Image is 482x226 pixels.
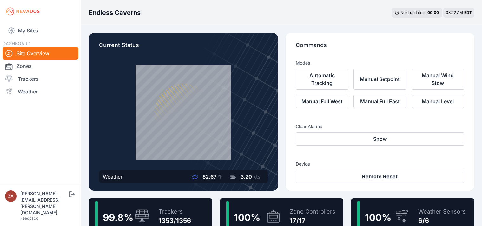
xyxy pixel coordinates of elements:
[290,216,335,225] div: 17/17
[365,212,391,223] span: 100 %
[3,72,78,85] a: Trackers
[296,41,465,55] p: Commands
[3,41,30,46] span: DASHBOARD
[3,23,78,38] a: My Sites
[159,207,191,216] div: Trackers
[20,216,38,221] a: Feedback
[3,85,78,98] a: Weather
[296,95,349,108] button: Manual Full West
[418,216,466,225] div: 6/6
[202,174,216,180] span: 82.67
[234,212,260,223] span: 100 %
[218,174,223,180] span: °F
[412,95,465,108] button: Manual Level
[296,69,349,90] button: Automatic Tracking
[89,8,141,17] h3: Endless Caverns
[241,174,252,180] span: 3.20
[296,123,465,130] h3: Clear Alarms
[99,41,268,55] p: Current Status
[5,6,41,17] img: Nevados
[253,174,260,180] span: kts
[412,69,465,90] button: Manual Wind Stow
[296,60,310,66] h3: Modes
[296,161,465,167] h3: Device
[103,173,122,181] div: Weather
[159,216,191,225] div: 1353/1356
[20,190,68,216] div: [PERSON_NAME][EMAIL_ADDRESS][PERSON_NAME][DOMAIN_NAME]
[353,95,406,108] button: Manual Full East
[3,47,78,60] a: Site Overview
[290,207,335,216] div: Zone Controllers
[5,190,17,202] img: zachary.brogan@energixrenewables.com
[296,170,465,183] button: Remote Reset
[427,10,439,15] div: 00 : 00
[446,10,463,15] span: 08:22 AM
[400,10,426,15] span: Next update in
[103,212,133,223] span: 99.8 %
[464,10,472,15] span: EDT
[418,207,466,216] div: Weather Sensors
[89,4,141,21] nav: Breadcrumb
[296,132,465,146] button: Snow
[353,69,406,90] button: Manual Setpoint
[3,60,78,72] a: Zones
